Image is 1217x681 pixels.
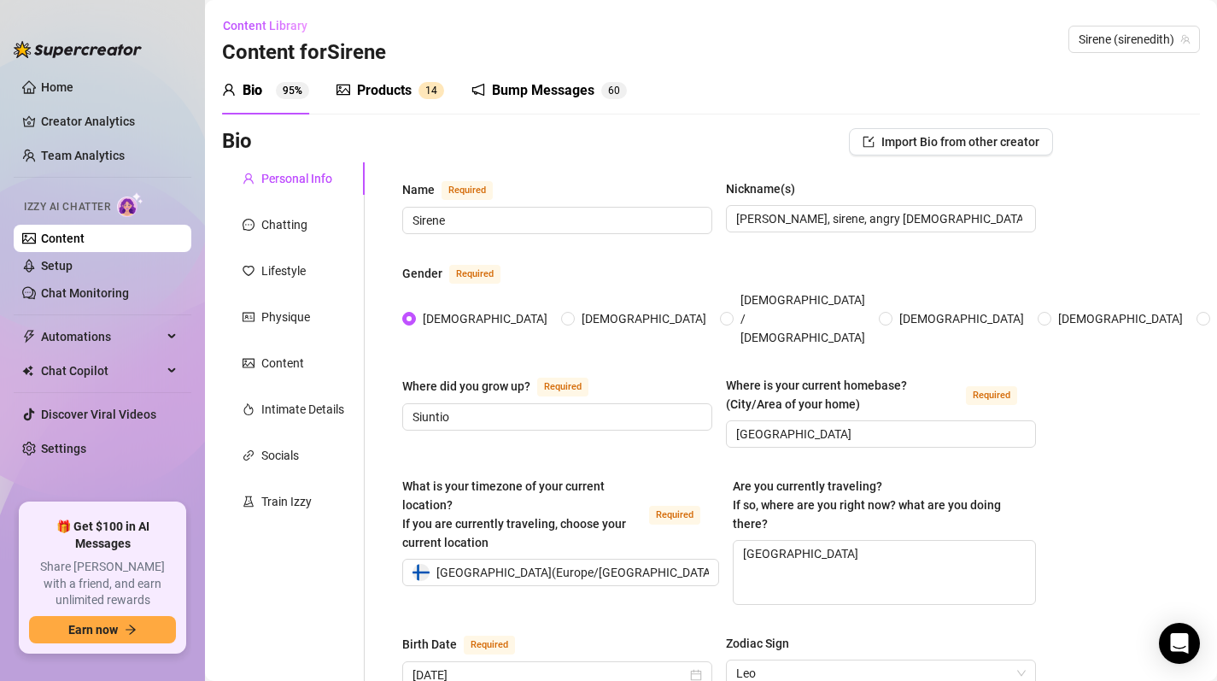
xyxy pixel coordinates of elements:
[243,403,255,415] span: fire
[261,400,344,419] div: Intimate Details
[402,180,435,199] div: Name
[261,169,332,188] div: Personal Info
[881,135,1039,149] span: Import Bio from other creator
[863,136,875,148] span: import
[601,82,627,99] sup: 60
[41,149,125,162] a: Team Analytics
[41,232,85,245] a: Content
[336,83,350,97] span: picture
[418,82,444,99] sup: 14
[402,264,442,283] div: Gender
[649,506,700,525] span: Required
[243,496,255,508] span: experiment
[726,179,795,198] div: Nickname(s)
[243,311,255,323] span: idcard
[734,541,1035,604] textarea: [GEOGRAPHIC_DATA]
[402,377,530,396] div: Where did you grow up?
[261,492,312,511] div: Train Izzy
[734,291,872,347] span: [DEMOGRAPHIC_DATA] / [DEMOGRAPHIC_DATA]
[849,128,1053,156] button: Import Bio from other creator
[402,635,457,654] div: Birth Date
[41,80,73,94] a: Home
[471,83,485,97] span: notification
[402,479,626,549] span: What is your timezone of your current location? If you are currently traveling, choose your curre...
[29,559,176,609] span: Share [PERSON_NAME] with a friend, and earn unlimited rewards
[726,376,959,414] div: Where is your current homebase? (City/Area of your home)
[492,80,594,101] div: Bump Messages
[243,80,262,101] div: Bio
[726,376,1036,414] label: Where is your current homebase? (City/Area of your home)
[41,108,178,135] a: Creator Analytics
[222,83,236,97] span: user
[243,173,255,185] span: user
[261,308,310,326] div: Physique
[222,12,321,39] button: Content Library
[1051,309,1190,328] span: [DEMOGRAPHIC_DATA]
[412,564,430,581] img: fi
[276,82,309,99] sup: 95%
[24,199,110,215] span: Izzy AI Chatter
[449,265,500,284] span: Required
[29,519,176,552] span: 🎁 Get $100 in AI Messages
[261,215,307,234] div: Chatting
[223,19,307,32] span: Content Library
[726,179,807,198] label: Nickname(s)
[416,309,554,328] span: [DEMOGRAPHIC_DATA]
[402,376,607,396] label: Where did you grow up?
[41,442,86,455] a: Settings
[412,408,699,426] input: Where did you grow up?
[431,85,437,97] span: 4
[41,286,129,300] a: Chat Monitoring
[412,211,699,230] input: Name
[402,263,519,284] label: Gender
[261,261,306,280] div: Lifestyle
[222,39,386,67] h3: Content for Sirene
[243,219,255,231] span: message
[442,181,493,200] span: Required
[243,265,255,277] span: heart
[243,449,255,461] span: link
[41,408,156,421] a: Discover Viral Videos
[892,309,1031,328] span: [DEMOGRAPHIC_DATA]
[357,80,412,101] div: Products
[14,41,142,58] img: logo-BBDzfeDw.svg
[1180,34,1191,44] span: team
[243,357,255,369] span: picture
[117,192,143,217] img: AI Chatter
[608,85,614,97] span: 6
[966,386,1017,405] span: Required
[125,624,137,636] span: arrow-right
[575,309,713,328] span: [DEMOGRAPHIC_DATA]
[464,636,515,655] span: Required
[22,330,36,343] span: thunderbolt
[1159,623,1200,664] div: Open Intercom Messenger
[614,85,620,97] span: 0
[261,354,304,373] div: Content
[402,634,534,655] label: Birth Date
[1079,26,1190,52] span: Sirene (sirenedith)
[726,634,801,653] label: Zodiac Sign
[22,365,33,377] img: Chat Copilot
[261,446,299,465] div: Socials
[425,85,431,97] span: 1
[222,128,252,156] h3: Bio
[41,323,162,350] span: Automations
[68,623,118,637] span: Earn now
[41,357,162,385] span: Chat Copilot
[402,179,512,200] label: Name
[736,425,1022,443] input: Where is your current homebase? (City/Area of your home)
[29,616,176,643] button: Earn nowarrow-right
[733,479,1001,531] span: Are you currently traveling? If so, where are you right now? what are you doing there?
[41,259,73,273] a: Setup
[726,634,789,653] div: Zodiac Sign
[736,209,1022,228] input: Nickname(s)
[537,378,588,396] span: Required
[436,560,718,585] span: [GEOGRAPHIC_DATA] ( Europe/[GEOGRAPHIC_DATA] )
